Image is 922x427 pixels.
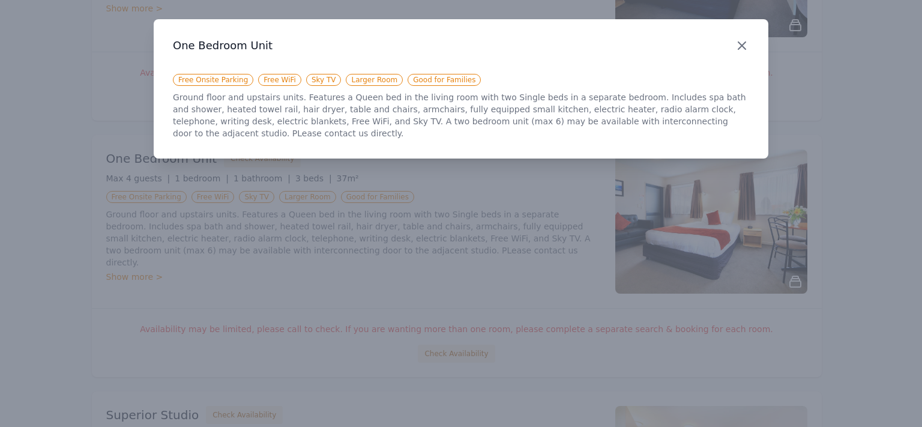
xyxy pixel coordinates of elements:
span: Larger Room [346,74,403,86]
span: Sky TV [306,74,342,86]
span: Good for Families [408,74,481,86]
p: Ground floor and upstairs units. Features a Queen bed in the living room with two Single beds in ... [173,91,749,139]
h3: One Bedroom Unit [173,38,749,53]
span: Free Onsite Parking [173,74,253,86]
span: Free WiFi [258,74,301,86]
